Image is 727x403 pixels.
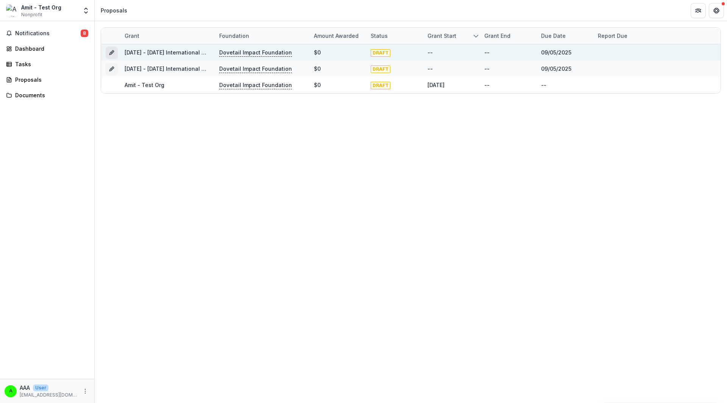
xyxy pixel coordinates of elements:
[691,3,706,18] button: Partners
[3,73,91,86] a: Proposals
[106,47,118,59] button: Grant be50f517-dfb1-4f6f-9283-480315202670
[541,65,571,73] div: 09/05/2025
[423,28,480,44] div: Grant start
[473,33,479,39] svg: sorted descending
[309,28,366,44] div: Amount awarded
[366,32,392,40] div: Status
[423,32,461,40] div: Grant start
[309,32,363,40] div: Amount awarded
[15,60,85,68] div: Tasks
[371,82,390,89] span: DRAFT
[125,82,164,88] a: Amit - Test Org
[3,27,91,39] button: Notifications8
[20,384,30,392] p: AAA
[106,63,118,75] button: Grant ee5e37e8-715f-41a2-b689-6e735e0a1d6d
[20,392,78,398] p: [EMAIL_ADDRESS][DOMAIN_NAME]
[98,5,130,16] nav: breadcrumb
[125,65,258,72] a: [DATE] - [DATE] International Multiyear Application
[21,11,42,18] span: Nonprofit
[593,28,650,44] div: Report Due
[371,65,390,73] span: DRAFT
[427,65,433,73] div: --
[3,89,91,101] a: Documents
[480,28,537,44] div: Grant end
[33,384,48,391] p: User
[541,48,571,56] div: 09/05/2025
[427,81,445,89] div: [DATE]
[537,32,570,40] div: Due Date
[120,28,215,44] div: Grant
[15,91,85,99] div: Documents
[101,6,127,14] div: Proposals
[3,58,91,70] a: Tasks
[314,81,321,89] div: $0
[15,76,85,84] div: Proposals
[371,49,390,57] span: DRAFT
[219,48,292,57] p: Dovetail Impact Foundation
[593,32,632,40] div: Report Due
[81,30,88,37] span: 8
[537,28,593,44] div: Due Date
[427,48,433,56] div: --
[15,30,81,37] span: Notifications
[366,28,423,44] div: Status
[81,3,91,18] button: Open entity switcher
[314,48,321,56] div: $0
[3,42,91,55] a: Dashboard
[215,28,309,44] div: Foundation
[9,389,12,394] div: AAA
[215,32,254,40] div: Foundation
[6,5,18,17] img: Amit - Test Org
[541,81,546,89] div: --
[81,387,90,396] button: More
[484,48,490,56] div: --
[480,32,515,40] div: Grant end
[709,3,724,18] button: Get Help
[314,65,321,73] div: $0
[21,3,61,11] div: Amit - Test Org
[484,81,490,89] div: --
[120,32,144,40] div: Grant
[484,65,490,73] div: --
[125,49,258,56] a: [DATE] - [DATE] International Multiyear Application
[15,45,85,53] div: Dashboard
